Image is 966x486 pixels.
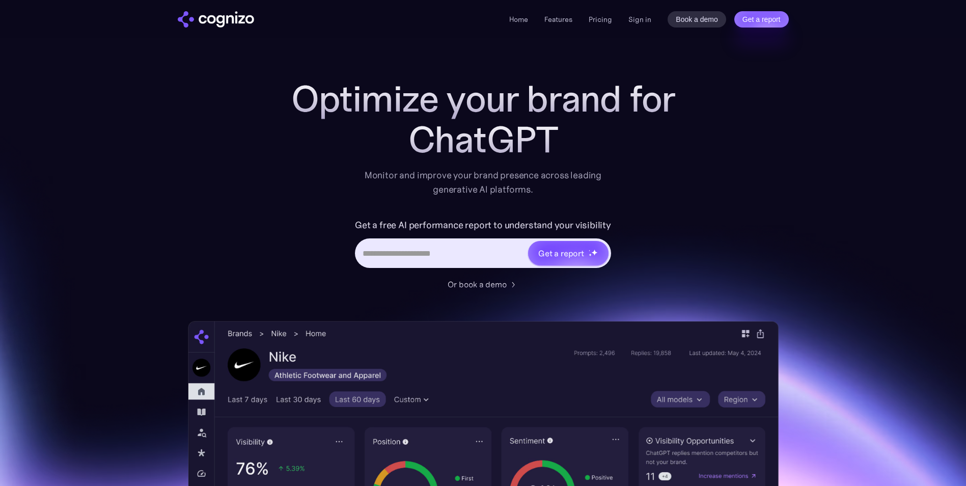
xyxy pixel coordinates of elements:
[178,11,254,28] img: cognizo logo
[178,11,254,28] a: home
[280,119,687,160] div: ChatGPT
[591,249,598,256] img: star
[355,217,611,233] label: Get a free AI performance report to understand your visibility
[448,278,507,290] div: Or book a demo
[538,247,584,259] div: Get a report
[668,11,726,28] a: Book a demo
[509,15,528,24] a: Home
[280,78,687,119] h1: Optimize your brand for
[355,217,611,273] form: Hero URL Input Form
[358,168,609,197] div: Monitor and improve your brand presence across leading generative AI platforms.
[544,15,572,24] a: Features
[734,11,789,28] a: Get a report
[589,15,612,24] a: Pricing
[628,13,651,25] a: Sign in
[589,253,592,257] img: star
[448,278,519,290] a: Or book a demo
[527,240,610,266] a: Get a reportstarstarstar
[589,250,590,251] img: star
